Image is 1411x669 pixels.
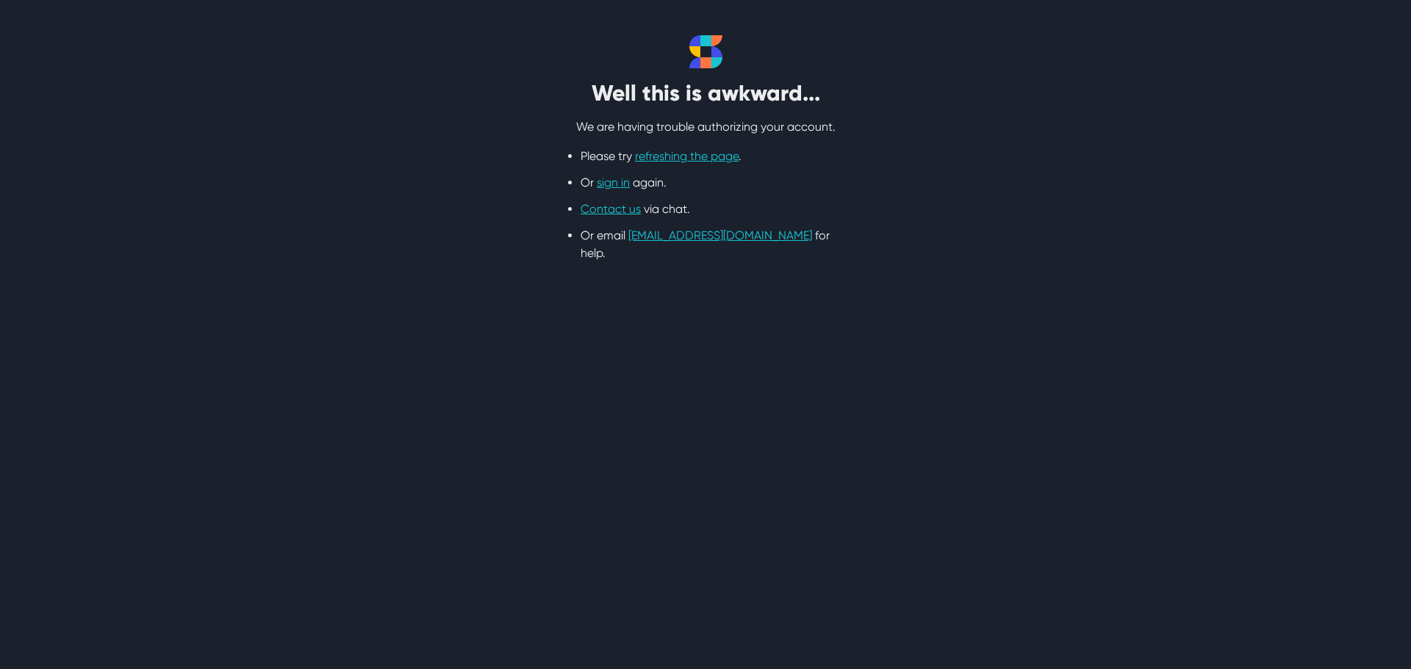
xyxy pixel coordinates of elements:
[597,176,630,189] a: sign in
[522,80,889,106] h2: Well this is awkward...
[522,118,889,136] p: We are having trouble authorizing your account.
[581,174,830,192] li: Or again.
[581,200,830,218] li: via chat.
[581,148,830,165] li: Please try .
[581,227,830,262] li: Or email for help.
[635,149,739,163] a: refreshing the page
[581,202,641,216] a: Contact us
[628,228,812,242] a: [EMAIL_ADDRESS][DOMAIN_NAME]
